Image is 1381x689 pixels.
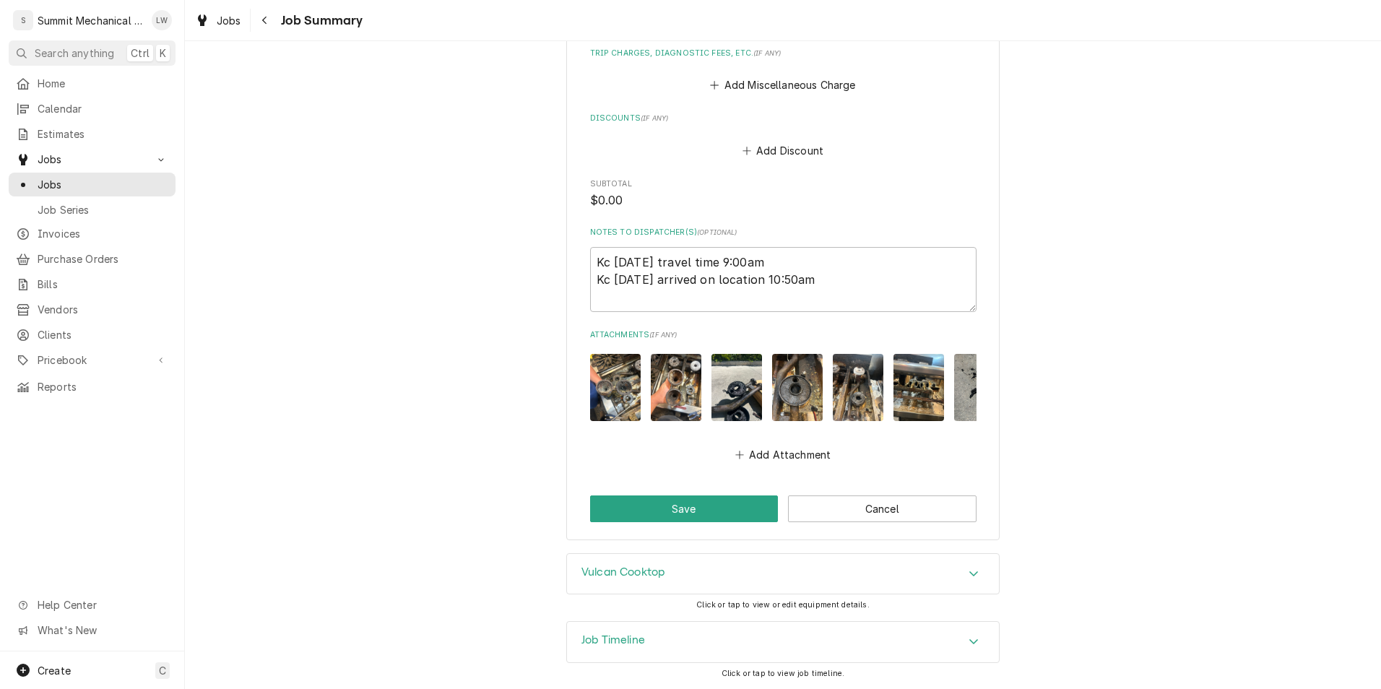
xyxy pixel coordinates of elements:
[772,354,823,421] img: rjmvZgbPTf6ZIMky1dmH
[753,49,781,57] span: ( if any )
[567,622,999,662] button: Accordion Details Expand Trigger
[581,633,645,647] h3: Job Timeline
[566,553,1000,595] div: Vulcan Cooktop
[590,329,977,341] label: Attachments
[567,622,999,662] div: Accordion Header
[9,198,176,222] a: Job Series
[9,375,176,399] a: Reports
[9,71,176,95] a: Home
[893,354,944,421] img: YaK6zEtwQ1uR8XvtaAGh
[9,348,176,372] a: Go to Pricebook
[567,554,999,594] button: Accordion Details Expand Trigger
[590,495,779,522] button: Save
[9,222,176,246] a: Invoices
[590,192,977,209] span: Subtotal
[697,228,737,236] span: ( optional )
[9,247,176,271] a: Purchase Orders
[9,593,176,617] a: Go to Help Center
[722,669,844,678] span: Click or tap to view job timeline.
[131,45,150,61] span: Ctrl
[590,495,977,522] div: Button Group
[38,177,168,192] span: Jobs
[38,277,168,292] span: Bills
[38,152,147,167] span: Jobs
[38,251,168,266] span: Purchase Orders
[38,76,168,91] span: Home
[9,298,176,321] a: Vendors
[590,178,977,190] span: Subtotal
[641,114,668,122] span: ( if any )
[9,97,176,121] a: Calendar
[38,226,168,241] span: Invoices
[38,327,168,342] span: Clients
[9,147,176,171] a: Go to Jobs
[696,600,870,610] span: Click or tap to view or edit equipment details.
[38,13,144,28] div: Summit Mechanical Service LLC
[954,354,1005,421] img: XtX24lXQ6KTwjeOsA5Fg
[590,227,977,311] div: Notes to Dispatcher(s)
[711,354,762,421] img: NAS0hvESpqaVpvCDWYWk
[590,227,977,238] label: Notes to Dispatcher(s)
[732,445,834,465] button: Add Attachment
[13,10,33,30] div: S
[38,202,168,217] span: Job Series
[590,247,977,312] textarea: Kc [DATE] travel time 9:00am Kc [DATE] arrived on location 10:50am
[590,48,977,59] label: Trip Charges, Diagnostic Fees, etc.
[152,10,172,30] div: LW
[740,140,826,160] button: Add Discount
[217,13,241,28] span: Jobs
[152,10,172,30] div: Landon Weeks's Avatar
[9,272,176,296] a: Bills
[9,122,176,146] a: Estimates
[38,101,168,116] span: Calendar
[254,9,277,32] button: Navigate back
[590,495,977,522] div: Button Group Row
[590,178,977,209] div: Subtotal
[567,554,999,594] div: Accordion Header
[649,331,677,339] span: ( if any )
[590,354,641,421] img: JbAraDogTDNPoCEOUvdg
[590,194,623,207] span: $0.00
[38,623,167,638] span: What's New
[9,323,176,347] a: Clients
[833,354,883,421] img: palRKBcxTAu1orvZNJqe
[35,45,114,61] span: Search anything
[160,45,166,61] span: K
[581,565,664,579] h3: Vulcan Cooktop
[159,663,166,678] span: C
[590,48,977,95] div: Trip Charges, Diagnostic Fees, etc.
[9,618,176,642] a: Go to What's New
[566,621,1000,663] div: Job Timeline
[651,354,701,421] img: uuQdpg7fT9SfxJcK1ps6
[189,9,247,32] a: Jobs
[708,75,858,95] button: Add Miscellaneous Charge
[38,664,71,677] span: Create
[9,173,176,196] a: Jobs
[38,126,168,142] span: Estimates
[590,113,977,160] div: Discounts
[9,40,176,66] button: Search anythingCtrlK
[38,379,168,394] span: Reports
[788,495,977,522] button: Cancel
[38,302,168,317] span: Vendors
[590,113,977,124] label: Discounts
[38,352,147,368] span: Pricebook
[590,329,977,464] div: Attachments
[38,597,167,612] span: Help Center
[277,11,363,30] span: Job Summary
